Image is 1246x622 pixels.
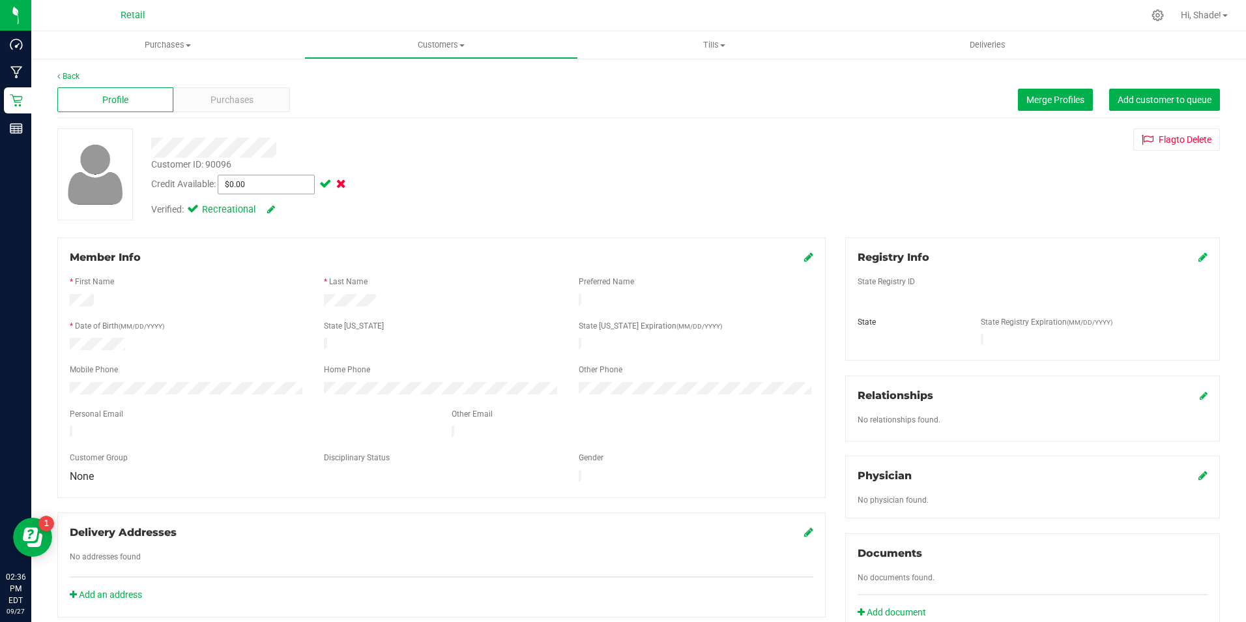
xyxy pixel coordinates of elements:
button: Add customer to queue [1109,89,1220,111]
label: Other Phone [579,364,622,376]
span: Retail [121,10,145,21]
span: Relationships [858,389,933,402]
input: $0.00 [218,175,314,194]
inline-svg: Retail [10,94,23,107]
inline-svg: Reports [10,122,23,135]
button: Flagto Delete [1133,128,1220,151]
label: State Registry Expiration [981,316,1112,328]
span: Member Info [70,251,141,263]
label: Gender [579,452,603,464]
label: Disciplinary Status [324,452,390,464]
button: Merge Profiles [1018,89,1093,111]
span: No physician found. [858,496,929,505]
span: (MM/DD/YYYY) [1067,319,1112,326]
span: Purchases [210,93,254,107]
label: No relationships found. [858,414,940,426]
inline-svg: Dashboard [10,38,23,51]
span: Tills [579,39,850,51]
label: Last Name [329,276,368,288]
a: Add document [858,606,933,619]
div: Verified: [151,203,275,217]
div: Customer ID: 90096 [151,158,231,171]
inline-svg: Manufacturing [10,66,23,79]
label: State [US_STATE] [324,320,384,332]
a: Add an address [70,589,142,600]
label: Customer Group [70,452,128,464]
label: Personal Email [70,408,123,420]
span: Merge Profiles [1026,95,1084,105]
label: State Registry ID [858,276,915,288]
span: Registry Info [858,251,929,263]
span: (MM/DD/YYYY) [119,323,164,330]
label: Mobile Phone [70,364,118,376]
label: State [US_STATE] Expiration [579,320,722,332]
span: None [70,470,94,482]
div: Manage settings [1150,9,1166,22]
span: Customers [305,39,577,51]
span: Documents [858,547,922,559]
img: user-icon.png [61,141,130,208]
span: (MM/DD/YYYY) [676,323,722,330]
a: Deliveries [851,31,1124,59]
span: Deliveries [952,39,1023,51]
label: Preferred Name [579,276,634,288]
a: Customers [304,31,577,59]
iframe: Resource center unread badge [38,516,54,531]
label: No addresses found [70,551,141,563]
span: Delivery Addresses [70,526,177,539]
a: Purchases [31,31,304,59]
p: 09/27 [6,606,25,616]
a: Back [57,72,80,81]
label: First Name [75,276,114,288]
label: Home Phone [324,364,370,376]
span: Physician [858,469,912,482]
span: Purchases [31,39,304,51]
label: Other Email [452,408,493,420]
span: Add customer to queue [1118,95,1211,105]
div: State [848,316,971,328]
label: Date of Birth [75,320,164,332]
span: Profile [102,93,128,107]
span: No documents found. [858,573,935,582]
iframe: Resource center [13,518,52,557]
div: Credit Available: [151,175,723,194]
p: 02:36 PM EDT [6,571,25,606]
span: Recreational [202,203,254,217]
span: Hi, Shade! [1181,10,1221,20]
a: Tills [578,31,851,59]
